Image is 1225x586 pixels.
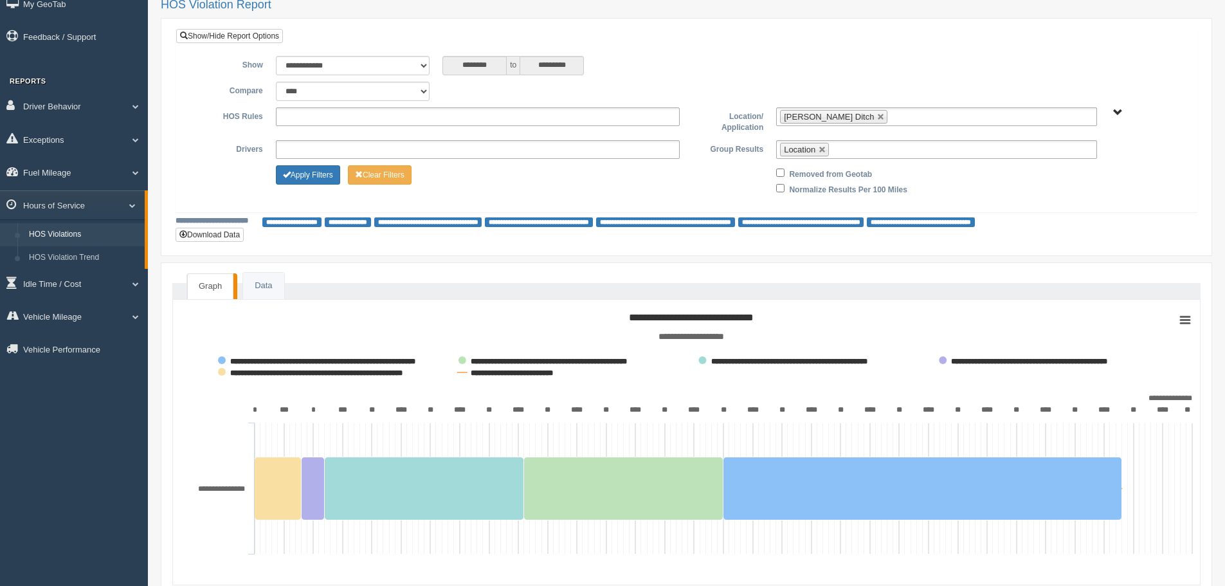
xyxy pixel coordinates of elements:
a: HOS Violation Trend [23,246,145,270]
a: Graph [187,273,233,299]
label: Removed from Geotab [789,165,872,181]
a: Data [243,273,284,299]
a: HOS Violations [23,223,145,246]
button: Change Filter Options [348,165,412,185]
button: Change Filter Options [276,165,340,185]
label: HOS Rules [186,107,269,123]
span: to [507,56,520,75]
button: Download Data [176,228,244,242]
span: [PERSON_NAME] Ditch [784,112,874,122]
label: Normalize Results Per 100 Miles [789,181,907,196]
label: Show [186,56,269,71]
label: Drivers [186,140,269,156]
a: Show/Hide Report Options [176,29,283,43]
span: Location [784,145,815,154]
label: Group Results [686,140,770,156]
label: Compare [186,82,269,97]
label: Location/ Application [686,107,770,134]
